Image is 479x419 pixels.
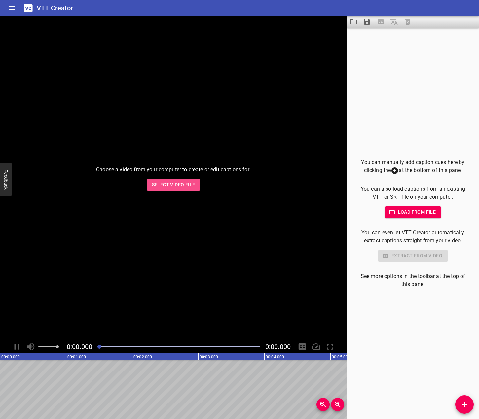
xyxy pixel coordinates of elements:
[316,398,330,411] button: Zoom In
[387,16,401,28] span: Add some captions below, then you can translate them.
[67,343,92,351] span: Current Time
[147,179,201,191] button: Select Video File
[374,16,387,28] span: Select a video in the pane to the left, then you can automatically extract captions.
[357,250,468,262] div: Select a video in the pane to the left to use this feature
[324,340,336,353] div: Toggle Full Screen
[37,3,73,13] h6: VTT Creator
[390,208,436,216] span: Load from file
[360,16,374,28] button: Save captions to file
[96,166,251,174] p: Choose a video from your computer to create or edit captions for:
[133,355,152,359] text: 00:02.000
[332,355,350,359] text: 00:05.000
[331,398,344,411] button: Zoom Out
[357,273,468,288] p: See more options in the toolbar at the top of this pane.
[350,18,357,26] svg: Load captions from file
[385,206,441,218] button: Load from file
[152,181,195,189] span: Select Video File
[266,355,284,359] text: 00:04.000
[357,229,468,244] p: You can even let VTT Creator automatically extract captions straight from your video:
[357,158,468,175] p: You can manually add caption cues here by clicking the at the bottom of this pane.
[265,343,291,351] span: Video Duration
[296,340,309,353] div: Hide/Show Captions
[310,340,322,353] div: Playback Speed
[200,355,218,359] text: 00:03.000
[347,16,360,28] button: Load captions from file
[363,18,371,26] svg: Save captions to file
[455,395,474,414] button: Add Cue
[67,355,86,359] text: 00:01.000
[357,185,468,201] p: You can also load captions from an existing VTT or SRT file on your computer:
[97,346,260,347] div: Play progress
[1,355,20,359] text: 00:00.000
